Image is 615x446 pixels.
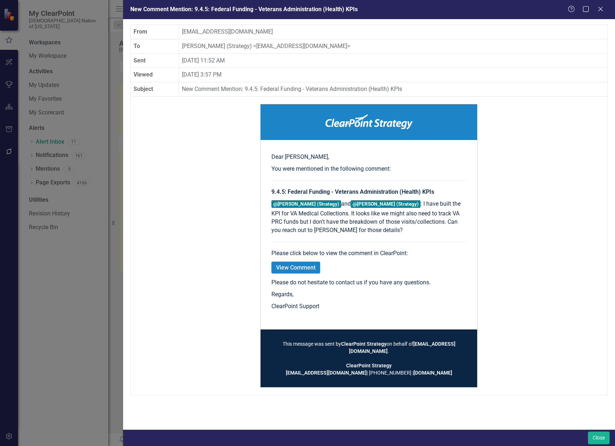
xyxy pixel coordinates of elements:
span: > [347,43,350,49]
p: You were mentioned in the following comment: [271,165,466,173]
a: [EMAIL_ADDRESS][DOMAIN_NAME] [286,370,367,376]
strong: 9.4.5: Federal Funding - Veterans Administration (Health) KPIs [271,188,434,195]
label: @[PERSON_NAME] (Strategy) [271,200,341,208]
p: and : I have built the KPI for VA Medical Collections. It looks like we might also need to track ... [271,200,466,235]
td: New Comment Mention: 9.4.5: Federal Funding - Veterans Administration (Health) KPIs [179,82,608,97]
button: Close [588,432,610,444]
th: Subject [130,82,179,97]
th: From [130,25,179,39]
a: View Comment [271,262,320,274]
span: < [253,43,256,49]
td: [PERSON_NAME] (Strategy) [EMAIL_ADDRESS][DOMAIN_NAME] [179,39,608,53]
strong: ClearPoint Strategy [346,363,392,368]
span: New Comment Mention: 9.4.5: Federal Funding - Veterans Administration (Health) KPIs [130,6,358,13]
p: Regards, [271,290,466,299]
td: [DATE] 11:52 AM [179,53,608,68]
p: Dear [PERSON_NAME], [271,153,466,161]
td: [DATE] 3:57 PM [179,68,608,82]
img: ClearPoint Strategy [326,114,413,129]
p: Please do not hesitate to contact us if you have any questions. [271,279,466,287]
a: [EMAIL_ADDRESS][DOMAIN_NAME] [349,341,455,354]
th: To [130,39,179,53]
td: [EMAIL_ADDRESS][DOMAIN_NAME] [179,25,608,39]
p: ClearPoint Support [271,302,466,311]
a: [DOMAIN_NAME] [414,370,452,376]
td: This message was sent by on behalf of . | [PHONE_NUMBER] | [271,340,466,376]
strong: ClearPoint Strategy [341,341,387,347]
th: Viewed [130,68,179,82]
label: @[PERSON_NAME] (Strategy) [351,200,420,208]
p: Please click below to view the comment in ClearPoint: [271,249,466,258]
th: Sent [130,53,179,68]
